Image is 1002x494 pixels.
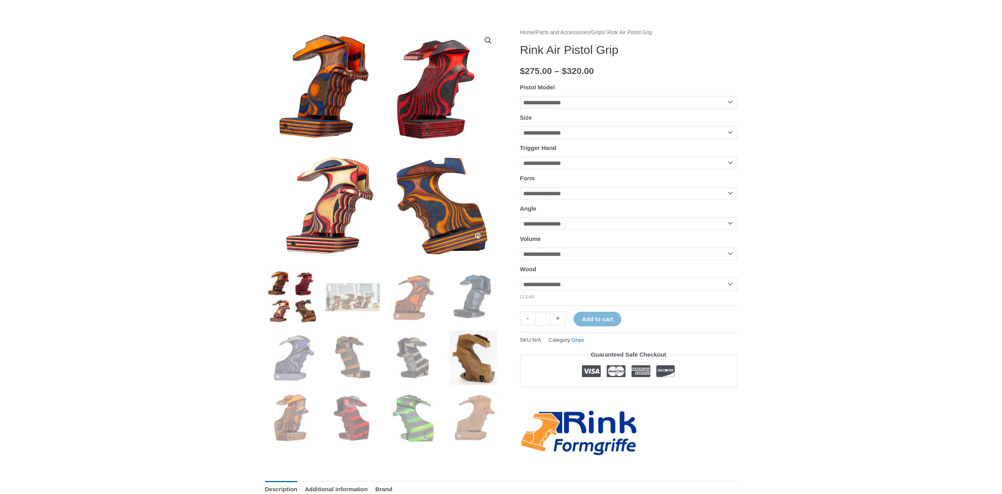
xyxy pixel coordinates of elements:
[325,391,380,446] img: Rink Air Pistol Grip - Image 10
[386,391,441,446] img: Rink Air Pistol Grip - Image 11
[520,335,541,345] span: SKU:
[520,175,535,181] label: Form
[386,330,441,385] img: Rink Air Pistol Grip - Image 7
[325,330,380,385] img: Rink Air Pistol Grip - Image 6
[588,349,670,360] legend: Guaranteed Safe Checkout
[386,270,441,324] img: Rink Air Pistol Grip - Image 3
[562,66,594,76] bdi: 320.00
[520,205,537,212] label: Angle
[481,33,495,48] a: View full-screen image gallery
[554,66,559,76] span: –
[446,270,501,324] img: Rink Air Pistol Grip - Image 4
[520,235,541,242] label: Volume
[520,144,557,151] label: Trigger Hand
[520,266,536,272] label: Wood
[572,337,584,343] a: Grips
[535,312,550,326] input: Product quantity
[265,270,320,324] img: Rink Air Pistol Grip
[520,114,532,121] label: Size
[520,66,552,76] bdi: 275.00
[265,330,320,385] img: Rink Air Pistol Grip - Image 5
[550,312,565,326] a: +
[520,66,525,76] span: $
[591,30,604,35] a: Grips
[562,66,567,76] span: $
[520,394,737,403] iframe: Customer reviews powered by Trustpilot
[520,84,555,91] label: Pistol Model
[325,270,380,324] img: Rink Air Pistol Grip - Image 2
[574,312,621,326] button: Add to cart
[520,294,535,299] a: Clear options
[536,30,590,35] a: Parts and Accessories
[520,312,535,326] a: -
[446,391,501,446] img: Rink Air Pistol Grip - Image 12
[446,330,501,385] img: Rink Air Pistol Grip - Image 8
[520,28,737,38] nav: Breadcrumb
[520,409,638,457] a: Rink-Formgriffe
[520,30,535,35] a: Home
[520,43,737,57] h1: Rink Air Pistol Grip
[265,391,320,446] img: Rink Air Pistol Grip - Image 9
[548,335,584,345] span: Category:
[532,337,541,343] span: N/A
